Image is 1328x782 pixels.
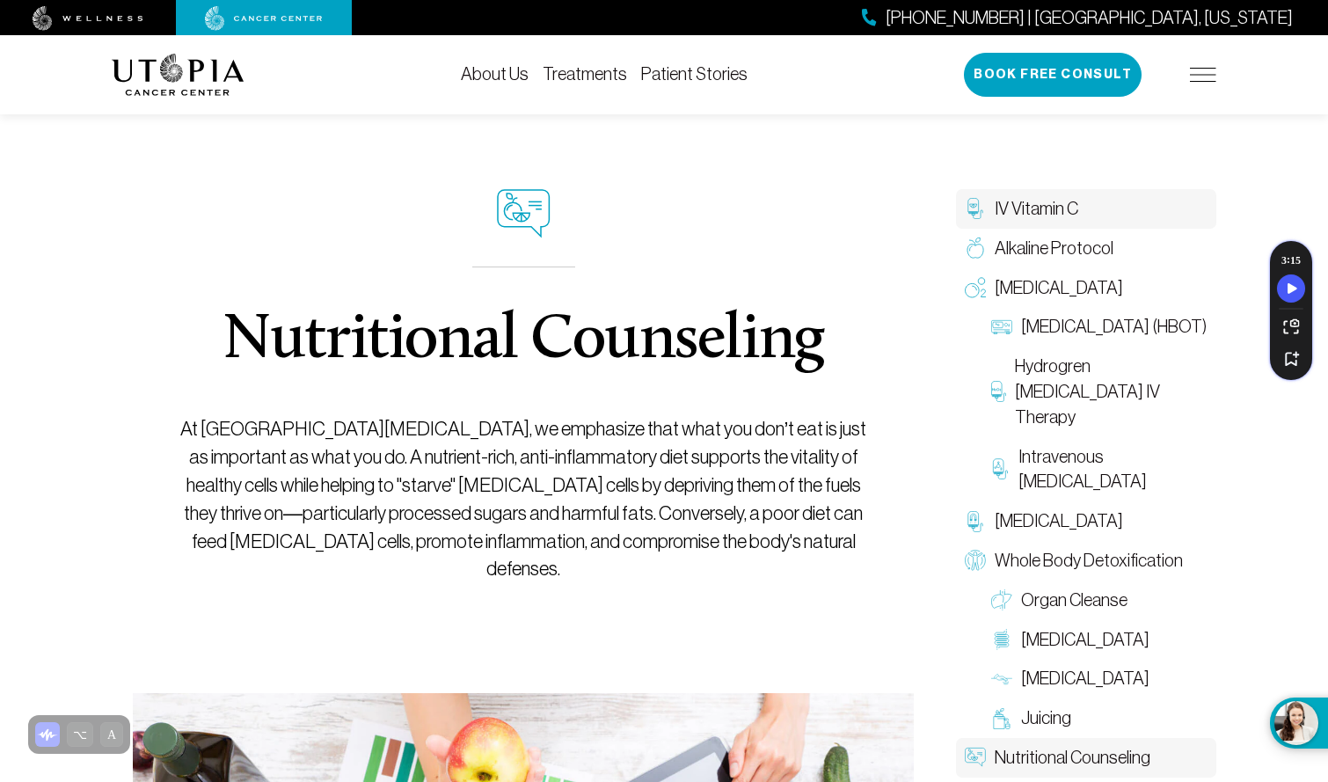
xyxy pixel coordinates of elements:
[956,189,1216,229] a: IV Vitamin C
[1018,444,1208,495] span: Intravenous [MEDICAL_DATA]
[991,381,1006,402] img: Hydrogren Peroxide IV Therapy
[982,698,1216,738] a: Juicing
[1021,627,1149,653] span: [MEDICAL_DATA]
[965,747,986,768] img: Nutritional Counseling
[205,6,323,31] img: cancer center
[995,275,1123,301] span: [MEDICAL_DATA]
[995,508,1123,534] span: [MEDICAL_DATA]
[991,708,1012,729] img: Juicing
[982,307,1216,347] a: [MEDICAL_DATA] (HBOT)
[1021,666,1149,691] span: [MEDICAL_DATA]
[982,581,1216,620] a: Organ Cleanse
[991,589,1012,610] img: Organ Cleanse
[1021,588,1127,613] span: Organ Cleanse
[1021,314,1207,340] span: [MEDICAL_DATA] (HBOT)
[991,317,1012,338] img: Hyperbaric Oxygen Therapy (HBOT)
[956,229,1216,268] a: Alkaline Protocol
[982,437,1216,502] a: Intravenous [MEDICAL_DATA]
[991,669,1012,690] img: Lymphatic Massage
[995,745,1150,771] span: Nutritional Counseling
[33,6,143,31] img: wellness
[956,501,1216,541] a: [MEDICAL_DATA]
[995,548,1183,574] span: Whole Body Detoxification
[956,541,1216,581] a: Whole Body Detoxification
[982,620,1216,660] a: [MEDICAL_DATA]
[173,415,874,583] p: At [GEOGRAPHIC_DATA][MEDICAL_DATA], we emphasize that what you don’t eat is just as important as ...
[982,659,1216,698] a: [MEDICAL_DATA]
[965,238,986,259] img: Alkaline Protocol
[1021,705,1071,731] span: Juicing
[982,347,1216,436] a: Hydrogren [MEDICAL_DATA] IV Therapy
[543,64,627,84] a: Treatments
[965,511,986,532] img: Chelation Therapy
[956,738,1216,778] a: Nutritional Counseling
[112,54,244,96] img: logo
[886,5,1293,31] span: [PHONE_NUMBER] | [GEOGRAPHIC_DATA], [US_STATE]
[862,5,1293,31] a: [PHONE_NUMBER] | [GEOGRAPHIC_DATA], [US_STATE]
[965,277,986,298] img: Oxygen Therapy
[991,458,1010,479] img: Intravenous Ozone Therapy
[995,196,1078,222] span: IV Vitamin C
[965,550,986,571] img: Whole Body Detoxification
[991,629,1012,650] img: Colon Therapy
[956,268,1216,308] a: [MEDICAL_DATA]
[965,198,986,219] img: IV Vitamin C
[641,64,748,84] a: Patient Stories
[995,236,1113,261] span: Alkaline Protocol
[964,53,1142,97] button: Book Free Consult
[497,189,551,238] img: icon
[461,64,529,84] a: About Us
[1015,354,1208,429] span: Hydrogren [MEDICAL_DATA] IV Therapy
[1190,68,1216,82] img: icon-hamburger
[223,310,823,373] h1: Nutritional Counseling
